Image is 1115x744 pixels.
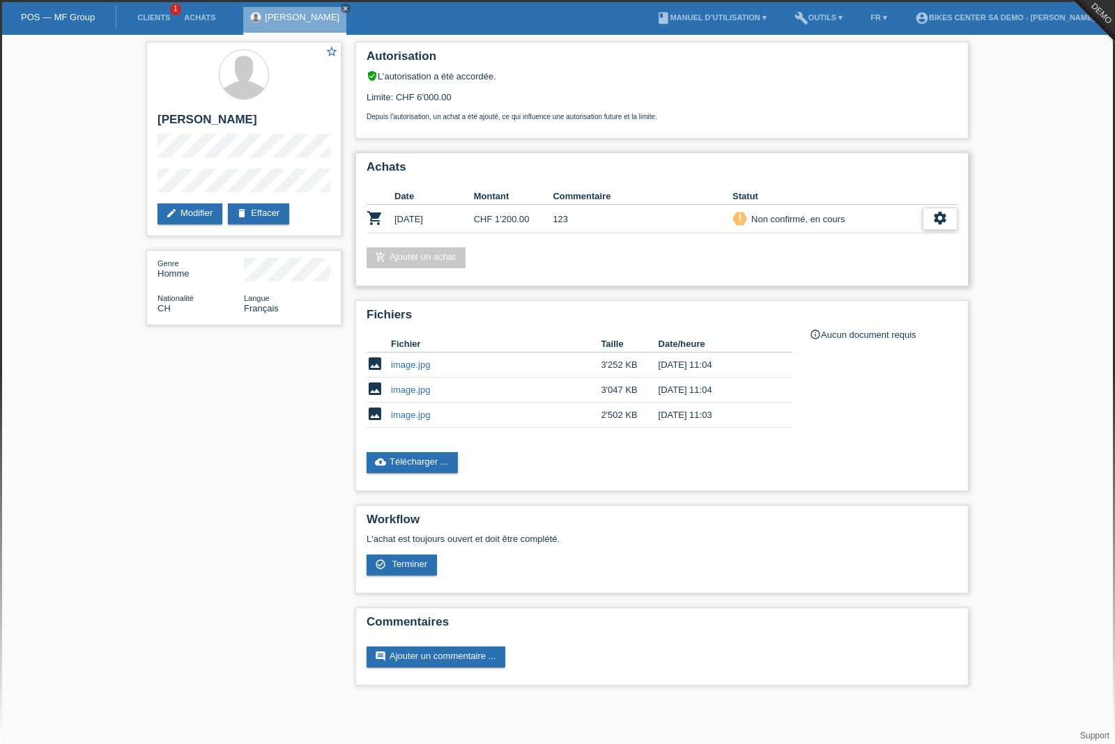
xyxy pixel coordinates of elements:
[810,329,958,340] div: Aucun document requis
[908,13,1108,22] a: account_circleBIKES CENTER SA Demo - [PERSON_NAME] ▾
[794,11,808,25] i: build
[553,188,732,205] th: Commentaire
[166,208,177,219] i: edit
[157,258,244,279] div: Homme
[367,308,958,329] h2: Fichiers
[553,205,732,233] td: 123
[367,380,383,397] i: image
[391,336,601,352] th: Fichier
[394,188,474,205] th: Date
[375,651,386,662] i: comment
[325,45,338,58] i: star_border
[367,247,466,268] a: add_shopping_cartAjouter un achat
[810,329,821,340] i: info_outline
[21,12,95,22] a: POS — MF Group
[1080,731,1109,741] a: Support
[367,70,378,82] i: verified_user
[265,12,339,22] a: [PERSON_NAME]
[391,410,430,420] a: image.jpg
[367,160,958,181] h2: Achats
[325,45,338,60] a: star_border
[367,49,958,70] h2: Autorisation
[130,13,177,22] a: Clients
[236,208,247,219] i: delete
[367,210,383,226] i: POSP00026899
[170,3,181,15] span: 1
[392,559,427,569] span: Terminer
[735,213,745,223] i: priority_high
[367,646,505,667] a: commentAjouter un commentaire ...
[601,336,658,352] th: Taille
[649,13,774,22] a: bookManuel d’utilisation ▾
[601,352,658,378] td: 3'252 KB
[157,294,194,302] span: Nationalité
[863,13,894,22] a: FR ▾
[932,210,948,226] i: settings
[601,403,658,428] td: 2'502 KB
[367,615,958,636] h2: Commentaires
[157,113,330,134] h2: [PERSON_NAME]
[656,11,670,25] i: book
[367,405,383,422] i: image
[375,559,386,570] i: check_circle_outline
[915,11,929,25] i: account_circle
[367,534,958,544] p: L'achat est toujours ouvert et doit être complété.
[747,212,845,226] div: Non confirmé, en cours
[157,259,179,268] span: Genre
[659,403,773,428] td: [DATE] 11:03
[787,13,849,22] a: buildOutils ▾
[367,82,958,121] div: Limite: CHF 6'000.00
[228,203,289,224] a: deleteEffacer
[342,5,349,12] i: close
[659,352,773,378] td: [DATE] 11:04
[177,13,222,22] a: Achats
[367,513,958,534] h2: Workflow
[375,456,386,467] i: cloud_upload
[157,303,171,313] span: Suisse
[157,203,222,224] a: editModifier
[341,3,351,13] a: close
[474,188,553,205] th: Montant
[391,385,430,395] a: image.jpg
[367,70,958,82] div: L’autorisation a été accordée.
[367,555,437,575] a: check_circle_outline Terminer
[367,113,958,121] p: Depuis l’autorisation, un achat a été ajouté, ce qui influence une autorisation future et la limite.
[391,359,430,370] a: image.jpg
[244,294,270,302] span: Langue
[244,303,279,313] span: Français
[367,355,383,372] i: image
[601,378,658,403] td: 3'047 KB
[474,205,553,233] td: CHF 1'200.00
[659,336,773,352] th: Date/heure
[367,452,458,473] a: cloud_uploadTélécharger ...
[394,205,474,233] td: [DATE]
[375,251,386,263] i: add_shopping_cart
[732,188,923,205] th: Statut
[659,378,773,403] td: [DATE] 11:04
